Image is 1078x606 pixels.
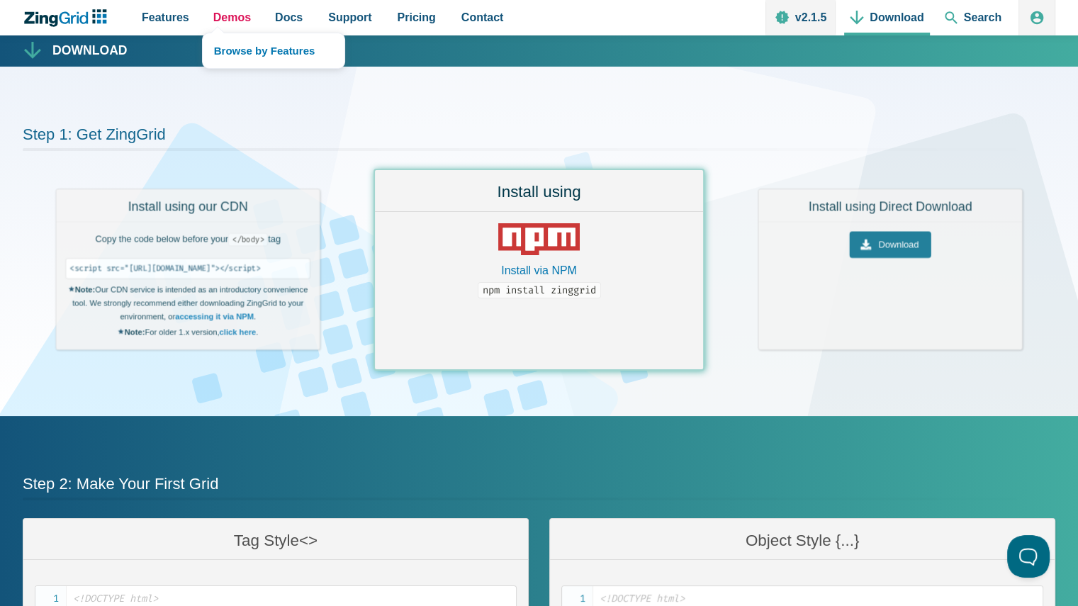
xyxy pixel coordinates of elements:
code: /body> [228,233,268,246]
h2: Step 2: Make Your First Grid [23,474,1055,500]
span: Contact [461,8,504,27]
span: Support [328,8,371,27]
a: click here [219,327,256,337]
a: accessing it via NPM [175,312,254,321]
span: <> [299,532,318,549]
h3: Install using [386,181,691,202]
h1: Download [52,45,128,57]
img: NPM Logo [498,223,580,255]
a: Download the ZingGrid Library [849,232,931,259]
span: Pricing [398,8,436,27]
h3: Object Style {...} [561,530,1043,551]
iframe: Help Scout Beacon - Open [1007,535,1050,578]
a: Install via NPM [501,264,577,276]
h3: Tag Style [35,530,517,551]
h3: Install using our CDN [65,198,310,215]
span: Features [142,8,189,27]
small: Our CDN service is intended as an introductory convenience tool. We strongly recommend either dow... [65,284,310,324]
strong: Note: [118,327,145,337]
strong: Note: [68,285,95,294]
span: Demos [213,8,251,27]
span: < [232,235,237,245]
span: <!DOCTYPE html> [600,593,685,605]
h2: Step 1: Get ZingGrid [23,125,1055,151]
code: <script src="[URL][DOMAIN_NAME]"></script> [70,263,306,275]
code: npm install zinggrid [478,282,601,298]
p: Copy the code below before your tag [65,232,310,247]
span: Docs [275,8,303,27]
small: For older 1.x version, . [118,326,258,340]
h3: Install using Direct Download [768,198,1013,215]
a: Browse by Features [203,33,344,68]
span: <!DOCTYPE html> [73,593,158,605]
a: ZingChart Logo. Click to return to the homepage [23,9,114,27]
